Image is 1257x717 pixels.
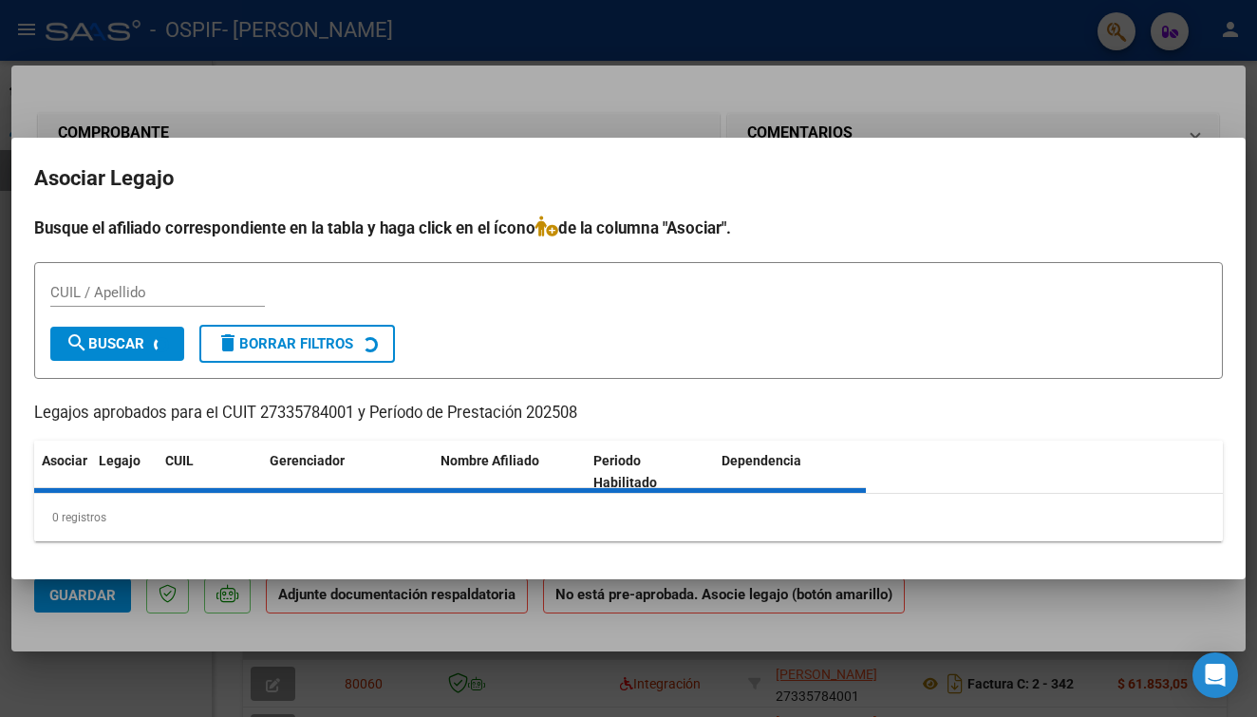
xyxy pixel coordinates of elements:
span: Nombre Afiliado [441,453,539,468]
div: Open Intercom Messenger [1192,652,1238,698]
span: Dependencia [722,453,801,468]
span: Periodo Habilitado [593,453,657,490]
datatable-header-cell: Asociar [34,441,91,503]
datatable-header-cell: CUIL [158,441,262,503]
h4: Busque el afiliado correspondiente en la tabla y haga click en el ícono de la columna "Asociar". [34,216,1223,240]
span: Buscar [66,335,144,352]
datatable-header-cell: Dependencia [714,441,867,503]
datatable-header-cell: Legajo [91,441,158,503]
span: CUIL [165,453,194,468]
mat-icon: search [66,331,88,354]
p: Legajos aprobados para el CUIT 27335784001 y Período de Prestación 202508 [34,402,1223,425]
mat-icon: delete [216,331,239,354]
span: Asociar [42,453,87,468]
h2: Asociar Legajo [34,160,1223,197]
datatable-header-cell: Periodo Habilitado [586,441,714,503]
button: Buscar [50,327,184,361]
button: Borrar Filtros [199,325,395,363]
span: Legajo [99,453,141,468]
datatable-header-cell: Nombre Afiliado [433,441,586,503]
span: Borrar Filtros [216,335,353,352]
div: 0 registros [34,494,1223,541]
datatable-header-cell: Gerenciador [262,441,433,503]
span: Gerenciador [270,453,345,468]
